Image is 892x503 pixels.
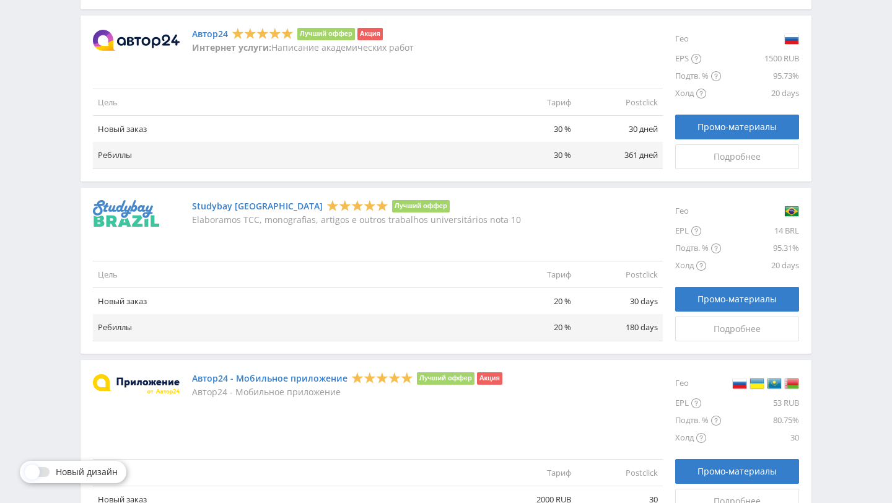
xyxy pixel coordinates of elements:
[675,85,721,102] div: Холд
[675,222,721,240] div: EPL
[576,314,663,341] td: 180 days
[675,287,799,312] a: Промо-материалы
[489,314,576,341] td: 20 %
[93,460,489,486] td: Цель
[576,116,663,142] td: 30 дней
[192,215,521,225] p: Elaboramos TCC, monografias, artigos e outros trabalhos universitários nota 10
[675,50,721,68] div: EPS
[93,116,489,142] td: Новый заказ
[576,460,663,486] td: Postclick
[675,28,721,50] div: Гео
[326,199,388,212] div: 5 Stars
[56,467,118,477] span: Новый дизайн
[721,429,799,447] div: 30
[93,374,180,395] img: Автор24 - Мобильное приложение
[675,395,721,412] div: EPL
[675,200,721,222] div: Гео
[576,142,663,168] td: 361 дней
[93,30,180,51] img: Автор24
[697,466,777,476] span: Промо-материалы
[93,288,489,315] td: Новый заказ
[675,68,721,85] div: Подтв. %
[351,371,413,384] div: 5 Stars
[489,142,576,168] td: 30 %
[721,240,799,257] div: 95.31%
[697,294,777,304] span: Промо-материалы
[675,412,721,429] div: Подтв. %
[675,317,799,341] a: Подробнее
[489,460,576,486] td: Тариф
[675,429,721,447] div: Холд
[714,324,761,334] span: Подробнее
[675,459,799,484] a: Промо-материалы
[576,89,663,116] td: Postclick
[675,257,721,274] div: Холд
[721,395,799,412] div: 53 RUB
[721,68,799,85] div: 95.73%
[477,372,502,385] li: Акция
[192,43,414,53] p: Написание академических работ
[192,374,348,383] a: Автор24 - Мобильное приложение
[192,42,271,53] strong: Интернет услуги:
[714,152,761,162] span: Подробнее
[675,144,799,169] a: Подробнее
[93,261,489,288] td: Цель
[576,261,663,288] td: Postclick
[357,28,383,40] li: Акция
[297,28,355,40] li: Лучший оффер
[489,261,576,288] td: Тариф
[489,89,576,116] td: Тариф
[721,85,799,102] div: 20 days
[192,201,323,211] a: Studybay [GEOGRAPHIC_DATA]
[93,89,489,116] td: Цель
[93,142,489,168] td: Ребиллы
[232,27,294,40] div: 5 Stars
[721,412,799,429] div: 80.75%
[489,288,576,315] td: 20 %
[697,122,777,132] span: Промо-материалы
[675,372,721,395] div: Гео
[192,29,228,39] a: Автор24
[675,240,721,257] div: Подтв. %
[576,288,663,315] td: 30 days
[675,115,799,139] a: Промо-материалы
[417,372,474,385] li: Лучший оффер
[489,116,576,142] td: 30 %
[721,50,799,68] div: 1500 RUB
[721,222,799,240] div: 14 BRL
[93,314,489,341] td: Ребиллы
[192,387,502,397] p: Автор24 - Мобильное приложение
[93,200,159,227] img: Studybay Brazil
[392,200,450,212] li: Лучший оффер
[721,257,799,274] div: 20 days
